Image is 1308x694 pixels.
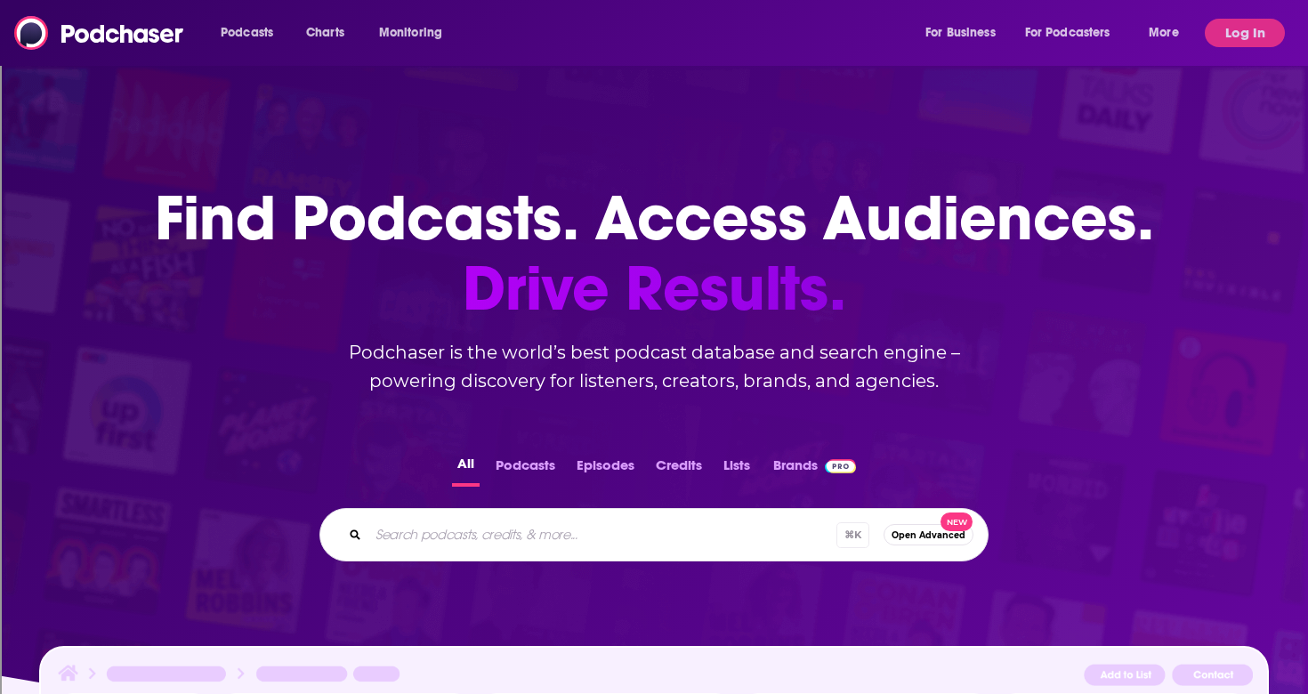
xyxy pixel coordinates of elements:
[836,522,869,548] span: ⌘ K
[208,19,296,47] button: open menu
[925,20,996,45] span: For Business
[14,16,185,50] img: Podchaser - Follow, Share and Rate Podcasts
[825,459,856,473] img: Podchaser Pro
[650,452,707,487] button: Credits
[1013,19,1136,47] button: open menu
[319,508,989,561] div: Search podcasts, credits, & more...
[295,19,355,47] a: Charts
[379,20,442,45] span: Monitoring
[884,524,973,545] button: Open AdvancedNew
[913,19,1018,47] button: open menu
[306,20,344,45] span: Charts
[367,19,465,47] button: open menu
[773,452,856,487] a: BrandsPodchaser Pro
[892,530,965,540] span: Open Advanced
[1149,20,1179,45] span: More
[1205,19,1285,47] button: Log In
[941,512,973,531] span: New
[1136,19,1201,47] button: open menu
[718,452,755,487] button: Lists
[1025,20,1110,45] span: For Podcasters
[490,452,561,487] button: Podcasts
[368,520,836,549] input: Search podcasts, credits, & more...
[221,20,273,45] span: Podcasts
[571,452,640,487] button: Episodes
[452,452,480,487] button: All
